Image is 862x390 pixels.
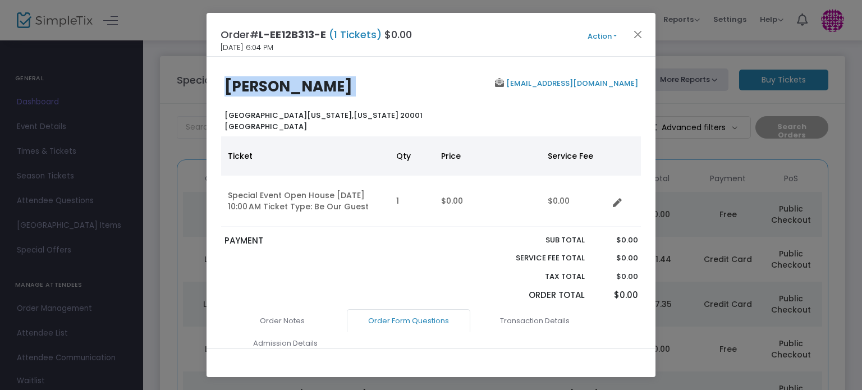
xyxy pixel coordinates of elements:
a: Admission Details [223,332,347,355]
b: [PERSON_NAME] [224,76,352,97]
td: 1 [389,176,434,227]
span: [GEOGRAPHIC_DATA][US_STATE], [224,110,354,121]
td: $0.00 [434,176,541,227]
button: Action [568,30,636,43]
p: $0.00 [595,253,638,264]
td: Special Event Open House [DATE] 10:00 AM Ticket Type: Be Our Guest [221,176,389,227]
p: Order Total [489,289,585,302]
div: Data table [221,136,641,227]
span: [DATE] 6:04 PM [221,42,273,53]
a: Order Form Questions [347,309,470,333]
p: $0.00 [595,289,638,302]
a: [EMAIL_ADDRESS][DOMAIN_NAME] [504,78,638,89]
button: Close [631,27,645,42]
th: Ticket [221,136,389,176]
span: L-EE12B313-E [259,27,326,42]
td: $0.00 [541,176,608,227]
b: [US_STATE] 20001 [GEOGRAPHIC_DATA] [224,110,423,132]
span: (1 Tickets) [326,27,384,42]
th: Service Fee [541,136,608,176]
h4: Order# $0.00 [221,27,412,42]
p: $0.00 [595,271,638,282]
p: Tax Total [489,271,585,282]
p: $0.00 [595,235,638,246]
th: Qty [389,136,434,176]
p: Service Fee Total [489,253,585,264]
p: Sub total [489,235,585,246]
a: Order Notes [221,309,344,333]
th: Price [434,136,541,176]
a: Transaction Details [473,309,597,333]
p: PAYMENT [224,235,426,247]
